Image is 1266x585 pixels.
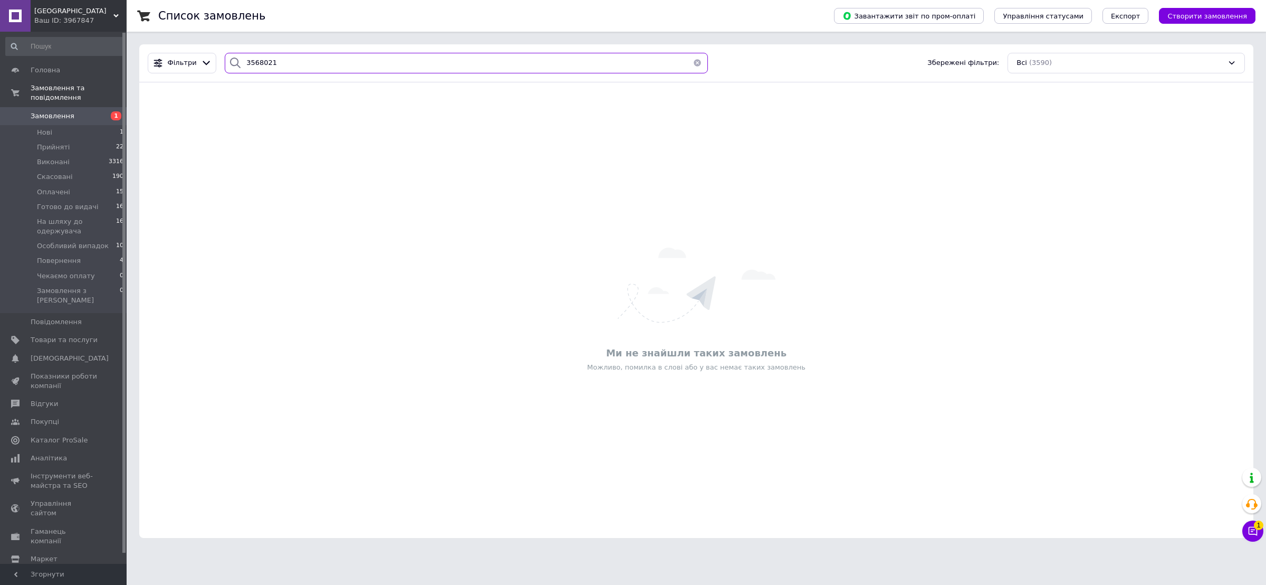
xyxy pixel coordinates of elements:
[31,471,98,490] span: Інструменти веб-майстра та SEO
[168,58,197,68] span: Фільтри
[31,335,98,345] span: Товари та послуги
[927,58,999,68] span: Збережені фільтри:
[37,128,52,137] span: Нові
[116,217,123,236] span: 16
[994,8,1092,24] button: Управління статусами
[1159,8,1255,24] button: Створити замовлення
[687,53,708,73] button: Очистить
[37,172,73,182] span: Скасовані
[31,454,67,463] span: Аналітика
[31,527,98,546] span: Гаманець компанії
[225,53,708,73] input: Пошук за номером замовлення, ПІБ покупця, номером телефону, Email, номером накладної
[120,271,123,281] span: 0
[1242,521,1263,542] button: Чат з покупцем1
[145,346,1248,360] div: Ми не знайшли таких замовлень
[34,16,127,25] div: Ваш ID: 3967847
[31,83,127,102] span: Замовлення та повідомлення
[34,6,113,16] span: Green City
[618,248,775,323] img: Нічого не знайдено
[109,157,123,167] span: 3316
[145,363,1248,372] div: Можливо, помилка в слові або у вас немає таких замовлень
[1111,12,1140,20] span: Експорт
[120,256,123,266] span: 4
[112,172,123,182] span: 190
[111,111,121,120] span: 1
[37,202,99,212] span: Готово до видачі
[31,354,109,363] span: [DEMOGRAPHIC_DATA]
[5,37,124,56] input: Пошук
[37,241,109,251] span: Особливий випадок
[37,217,116,236] span: На шляху до одержувача
[116,202,123,212] span: 16
[1016,58,1027,68] span: Всі
[842,11,975,21] span: Завантажити звіт по пром-оплаті
[37,271,95,281] span: Чекаємо оплату
[31,554,57,564] span: Маркет
[31,436,88,445] span: Каталог ProSale
[1029,59,1052,67] span: (3590)
[31,399,58,409] span: Відгуки
[120,128,123,137] span: 1
[37,187,70,197] span: Оплачені
[1003,12,1083,20] span: Управління статусами
[158,10,265,22] h1: Список замовлень
[31,499,98,518] span: Управління сайтом
[31,372,98,391] span: Показники роботи компанії
[116,143,123,152] span: 22
[37,143,70,152] span: Прийняті
[1167,12,1247,20] span: Створити замовлення
[1148,12,1255,20] a: Створити замовлення
[37,286,120,305] span: Замовлення з [PERSON_NAME]
[31,417,59,427] span: Покупці
[116,187,123,197] span: 15
[1254,521,1263,530] span: 1
[31,317,82,327] span: Повідомлення
[31,111,74,121] span: Замовлення
[31,65,60,75] span: Головна
[1102,8,1149,24] button: Експорт
[120,286,123,305] span: 0
[834,8,984,24] button: Завантажити звіт по пром-оплаті
[37,256,81,266] span: Повернення
[116,241,123,251] span: 10
[37,157,70,167] span: Виконані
